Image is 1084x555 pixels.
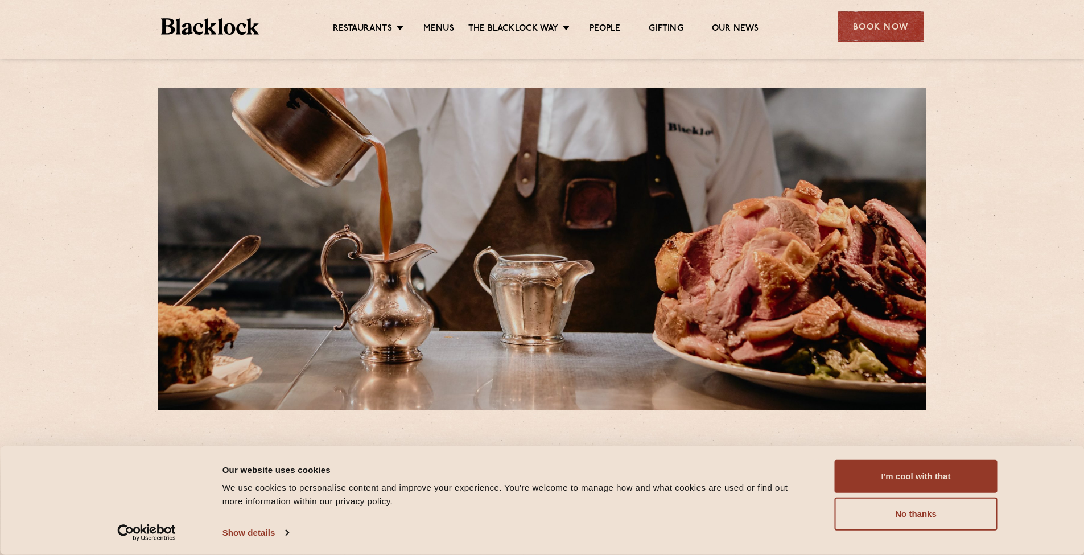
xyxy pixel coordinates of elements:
[590,23,620,36] a: People
[161,18,259,35] img: BL_Textured_Logo-footer-cropped.svg
[222,463,809,476] div: Our website uses cookies
[97,524,196,541] a: Usercentrics Cookiebot - opens in a new window
[222,524,288,541] a: Show details
[649,23,683,36] a: Gifting
[333,23,392,36] a: Restaurants
[712,23,759,36] a: Our News
[838,11,924,42] div: Book Now
[468,23,558,36] a: The Blacklock Way
[423,23,454,36] a: Menus
[835,460,998,493] button: I'm cool with that
[835,498,998,531] button: No thanks
[222,481,809,508] div: We use cookies to personalise content and improve your experience. You're welcome to manage how a...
